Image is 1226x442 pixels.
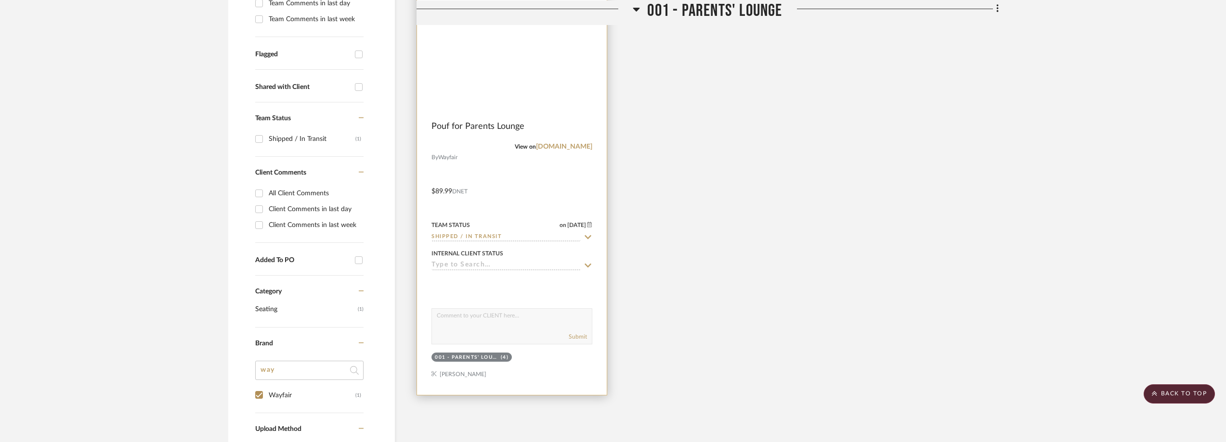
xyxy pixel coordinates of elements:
[255,256,350,265] div: Added To PO
[566,222,587,228] span: [DATE]
[255,115,291,122] span: Team Status
[501,354,509,361] div: (4)
[269,131,355,147] div: Shipped / In Transit
[255,301,355,317] span: Seating
[431,121,524,132] span: Pouf for Parents Lounge
[269,12,361,27] div: Team Comments in last week
[269,186,361,201] div: All Client Comments
[269,217,361,233] div: Client Comments in last week
[431,221,470,229] div: Team Status
[435,354,498,361] div: 001 - PARENTS' LOUNGE
[431,153,438,162] span: By
[431,233,581,242] input: Type to Search…
[515,144,536,150] span: View on
[255,361,364,380] input: Search Brands
[255,169,306,176] span: Client Comments
[1144,384,1215,404] scroll-to-top-button: BACK TO TOP
[255,288,282,296] span: Category
[255,51,350,59] div: Flagged
[560,222,566,228] span: on
[431,261,581,270] input: Type to Search…
[431,249,503,258] div: Internal Client Status
[355,131,361,147] div: (1)
[255,426,301,432] span: Upload Method
[569,332,587,341] button: Submit
[438,153,457,162] span: Wayfair
[255,340,273,347] span: Brand
[355,388,361,403] div: (1)
[269,202,361,217] div: Client Comments in last day
[536,143,592,150] a: [DOMAIN_NAME]
[255,83,350,91] div: Shared with Client
[269,388,355,403] div: Wayfair
[358,302,364,317] span: (1)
